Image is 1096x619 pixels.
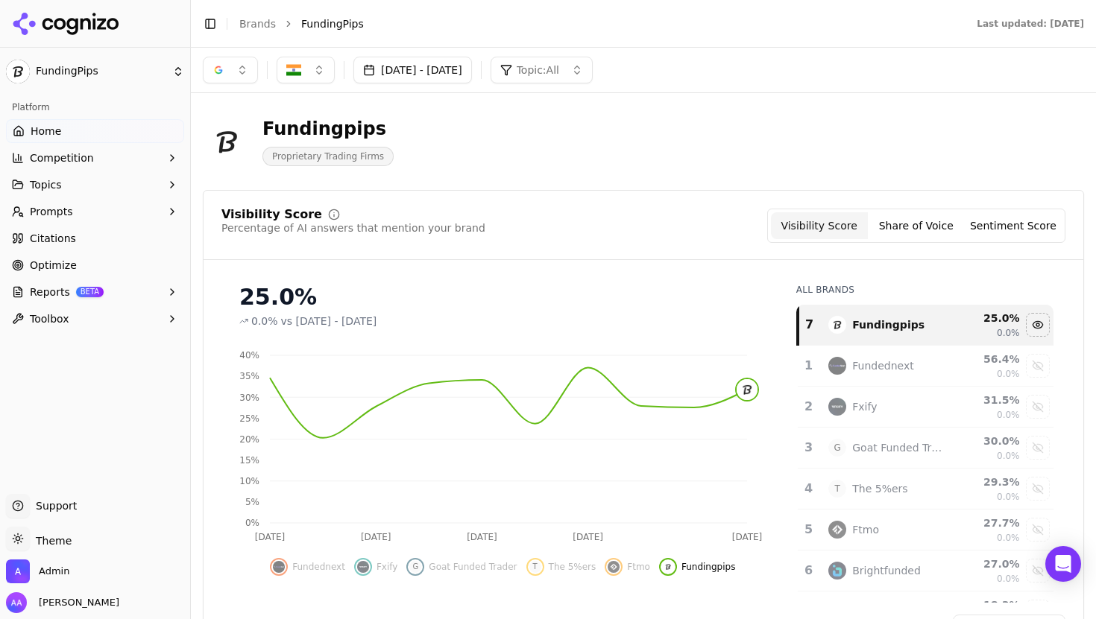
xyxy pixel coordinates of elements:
tspan: [DATE] [573,532,603,542]
span: T [529,561,541,573]
button: [DATE] - [DATE] [353,57,472,83]
button: Sentiment Score [965,212,1062,239]
button: Show the 5%ers data [526,558,596,576]
a: Home [6,119,184,143]
span: 0.0% [251,314,278,328]
span: Theme [30,535,72,547]
div: Fundingpips [852,317,925,332]
img: fundingpips [737,379,758,400]
span: Proprietary Trading Firms [262,147,394,166]
tspan: [DATE] [467,532,497,542]
img: fundingpips [662,561,674,573]
img: Alp Aysan [6,592,27,613]
tspan: 20% [239,434,259,445]
button: Hide fundingpips data [1026,313,1050,337]
img: Admin [6,559,30,583]
button: Hide fundingpips data [659,558,735,576]
button: Show the 5%ers data [1026,477,1050,501]
button: Show fxify data [1026,395,1050,419]
button: Show ftmo data [1026,518,1050,542]
span: FundingPips [301,16,364,31]
div: 25.0% [239,284,766,311]
span: 0.0% [997,532,1020,544]
div: 27.7 % [955,515,1020,530]
img: FundingPips [203,118,251,165]
div: 1 [804,357,814,375]
span: Fundednext [292,561,345,573]
span: Toolbox [30,311,69,326]
button: Competition [6,146,184,170]
tspan: 40% [239,350,259,361]
span: [PERSON_NAME] [33,596,119,609]
div: The 5%ers [852,481,907,496]
tr: 2fxifyFxify31.5%0.0%Show fxify data [798,387,1054,428]
tspan: 5% [245,497,259,507]
div: 2 [804,398,814,416]
div: 18.3 % [955,597,1020,612]
span: 0.0% [997,368,1020,380]
span: Fxify [377,561,397,573]
img: brightfunded [828,562,846,580]
span: G [409,561,421,573]
img: fundingpips [828,316,846,334]
tr: 6brightfundedBrightfunded27.0%0.0%Show brightfunded data [798,550,1054,591]
img: India [286,63,301,77]
img: FundingPips [6,60,30,83]
div: Platform [6,95,184,119]
button: Topics [6,173,184,197]
tspan: [DATE] [732,532,763,542]
button: Toolbox [6,307,184,331]
tspan: 10% [239,476,259,486]
button: Visibility Score [771,212,868,239]
a: Brands [239,18,276,30]
span: Fundingpips [681,561,735,573]
span: FundingPips [36,65,166,78]
span: Prompts [30,204,73,219]
span: Optimize [30,258,77,273]
button: Show fundednext data [270,558,345,576]
button: Show brightfunded data [1026,559,1050,583]
span: 0.0% [997,491,1020,503]
tr: 4TThe 5%ers29.3%0.0%Show the 5%ers data [798,469,1054,510]
div: 6 [804,562,814,580]
button: Show goat funded trader data [406,558,517,576]
tspan: [DATE] [361,532,391,542]
span: G [828,439,846,457]
img: ftmo [828,521,846,539]
span: Home [31,124,61,139]
img: fxify [828,398,846,416]
div: Percentage of AI answers that mention your brand [221,220,485,235]
span: Topics [30,177,62,192]
button: Open user button [6,592,119,613]
span: Ftmo [627,561,650,573]
a: Citations [6,226,184,250]
tspan: 15% [239,455,259,466]
span: T [828,480,846,498]
div: Fxify [852,399,877,414]
tr: 1fundednextFundednext56.4%0.0%Show fundednext data [798,346,1054,387]
span: Reports [30,285,70,299]
button: Show goat funded trader data [1026,436,1050,460]
button: Show fundednext data [1026,354,1050,378]
div: Goat Funded Trader [852,440,943,455]
div: Visibility Score [221,209,322,220]
div: 3 [804,439,814,457]
img: ftmo [608,561,620,573]
span: 0.0% [997,573,1020,585]
div: 31.5 % [955,393,1020,407]
img: fundednext [273,561,285,573]
img: fundednext [828,357,846,375]
div: 5 [804,521,814,539]
div: Last updated: [DATE] [977,18,1084,30]
div: 25.0 % [955,311,1020,326]
tr: 5ftmoFtmo27.7%0.0%Show ftmo data [798,510,1054,550]
span: Topic: All [517,63,559,77]
tspan: 0% [245,518,259,528]
button: Show ftmo data [605,558,650,576]
div: Fundednext [852,358,913,373]
img: fxify [357,561,369,573]
div: 56.4 % [955,352,1020,366]
span: 0.0% [997,409,1020,421]
tspan: 30% [239,393,259,403]
span: Goat Funded Trader [429,561,517,573]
